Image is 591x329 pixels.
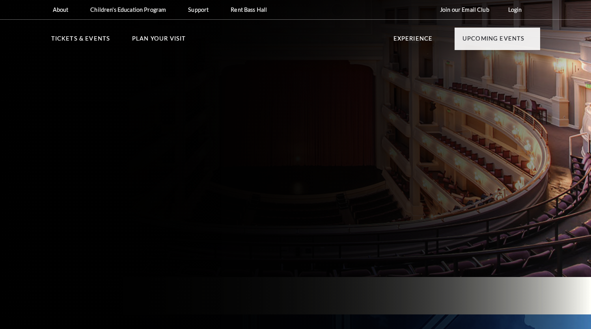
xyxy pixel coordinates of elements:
[53,6,69,13] p: About
[231,6,267,13] p: Rent Bass Hall
[188,6,209,13] p: Support
[393,34,433,48] p: Experience
[462,34,525,48] p: Upcoming Events
[51,34,110,48] p: Tickets & Events
[90,6,166,13] p: Children's Education Program
[132,34,186,48] p: Plan Your Visit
